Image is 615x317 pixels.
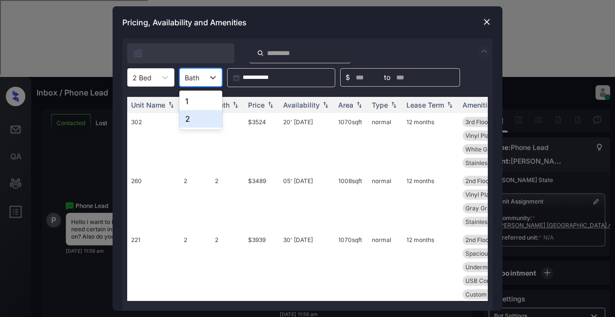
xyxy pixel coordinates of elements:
td: 20' [DATE] [279,113,334,172]
div: Bath [215,101,230,109]
img: sorting [389,102,399,109]
div: Unit Name [131,101,165,109]
span: Undermount Sink [465,263,514,271]
span: USB Compatible ... [465,277,517,284]
span: Stainless Steel... [465,218,510,225]
img: close [482,17,492,27]
div: 1 [179,93,222,110]
td: 2 [180,231,211,317]
td: 302 [127,113,180,172]
span: $ [346,72,350,83]
div: Amenities [462,101,495,109]
span: 2nd Floor [465,236,491,243]
td: $3489 [244,172,279,231]
span: Spacious Closet [465,250,510,257]
td: 12 months [403,113,459,172]
span: Stainless Steel... [465,159,510,167]
span: 2nd Floor [465,177,491,185]
img: sorting [354,102,364,109]
td: 2 [211,172,244,231]
img: icon-zuma [479,45,490,57]
td: 1070 sqft [334,231,368,317]
span: Vinyl Plank - N... [465,191,511,198]
img: sorting [321,102,330,109]
div: Type [372,101,388,109]
span: Gray Granite Co... [465,205,515,212]
div: 2 [179,110,222,128]
td: normal [368,113,403,172]
div: Price [248,101,265,109]
span: White Granite C... [465,146,514,153]
td: $3939 [244,231,279,317]
td: normal [368,231,403,317]
img: sorting [166,102,176,109]
img: icon-zuma [133,49,143,58]
td: $3524 [244,113,279,172]
img: sorting [231,102,240,109]
td: 2 [211,113,244,172]
td: 2 [180,172,211,231]
div: Availability [283,101,320,109]
span: Vinyl Plank - N... [465,132,511,139]
img: sorting [266,102,275,109]
span: 3rd Floor [465,118,490,126]
td: 30' [DATE] [279,231,334,317]
div: Pricing, Availability and Amenities [113,6,502,38]
td: 05' [DATE] [279,172,334,231]
td: 221 [127,231,180,317]
td: 12 months [403,172,459,231]
td: 12 months [403,231,459,317]
td: 1070 sqft [334,113,368,172]
div: Area [338,101,353,109]
span: Custom Closet [465,291,506,298]
td: 2 [180,113,211,172]
span: to [384,72,390,83]
td: 1008 sqft [334,172,368,231]
td: 2 [211,231,244,317]
img: icon-zuma [257,49,264,57]
td: normal [368,172,403,231]
div: Lease Term [406,101,444,109]
img: sorting [445,102,455,109]
td: 260 [127,172,180,231]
